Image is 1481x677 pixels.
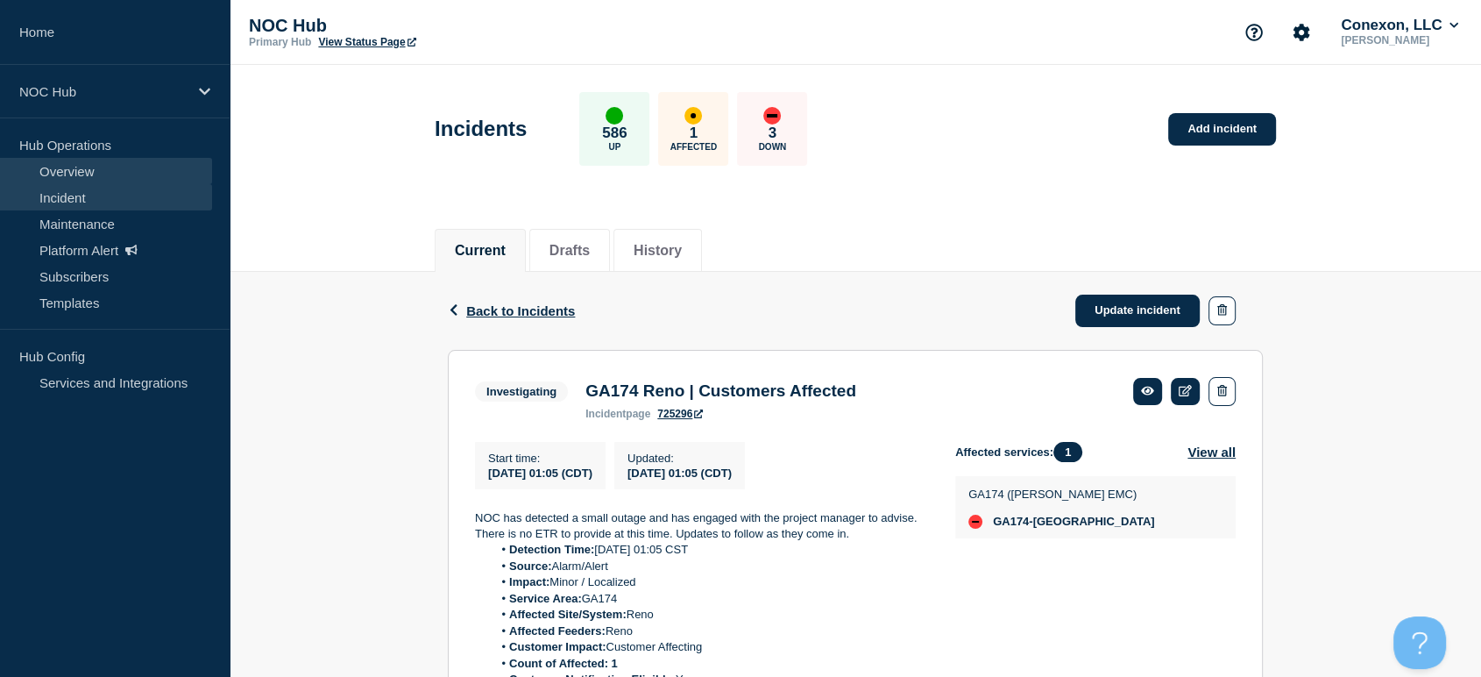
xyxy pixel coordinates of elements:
button: Back to Incidents [448,303,575,318]
p: NOC Hub [19,84,188,99]
li: [DATE] 01:05 CST [492,542,928,558]
strong: Detection Time: [509,543,594,556]
strong: Affected Feeders: [509,624,606,638]
span: [DATE] 01:05 (CDT) [488,467,592,480]
span: incident [585,408,626,420]
li: Customer Affecting [492,639,928,655]
button: Support [1236,14,1272,51]
iframe: Help Scout Beacon - Open [1393,616,1446,669]
p: 586 [602,125,627,142]
p: Up [608,142,620,152]
strong: Impact: [509,575,549,588]
h1: Incidents [435,117,527,141]
p: 1 [690,125,698,142]
strong: Source: [509,559,551,573]
span: Back to Incidents [466,303,575,318]
li: Alarm/Alert [492,559,928,574]
div: down [968,515,982,529]
li: GA174 [492,591,928,607]
li: Reno [492,624,928,639]
li: Minor / Localized [492,574,928,590]
p: Primary Hub [249,36,311,48]
div: up [606,107,623,125]
span: GA174-[GEOGRAPHIC_DATA] [993,515,1154,529]
div: [DATE] 01:05 (CDT) [627,465,732,480]
span: Investigating [475,381,568,402]
div: affected [684,107,702,125]
strong: Customer Impact: [509,640,606,653]
strong: Affected Site/System: [509,608,627,621]
a: Update incident [1075,295,1200,327]
strong: Service Area: [509,592,582,605]
p: NOC Hub [249,16,599,36]
p: page [585,408,650,420]
p: NOC has detected a small outage and has engaged with the project manager to advise. There is no E... [475,510,927,543]
h3: GA174 Reno | Customers Affected [585,381,856,401]
strong: Count of Affected: 1 [509,657,618,670]
a: Add incident [1168,113,1276,146]
span: 1 [1053,442,1082,462]
p: Affected [670,142,717,152]
span: Affected services: [955,442,1091,462]
button: Conexon, LLC [1337,17,1462,34]
li: Reno [492,607,928,623]
p: Down [759,142,787,152]
p: [PERSON_NAME] [1337,34,1462,46]
button: Current [455,243,506,259]
a: 725296 [657,408,703,420]
div: down [763,107,781,125]
p: GA174 ([PERSON_NAME] EMC) [968,488,1154,501]
button: Drafts [549,243,590,259]
p: 3 [769,125,776,142]
button: History [634,243,682,259]
p: Updated : [627,452,732,465]
a: View Status Page [318,36,415,48]
button: View all [1187,442,1236,462]
button: Account settings [1283,14,1320,51]
p: Start time : [488,452,592,465]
